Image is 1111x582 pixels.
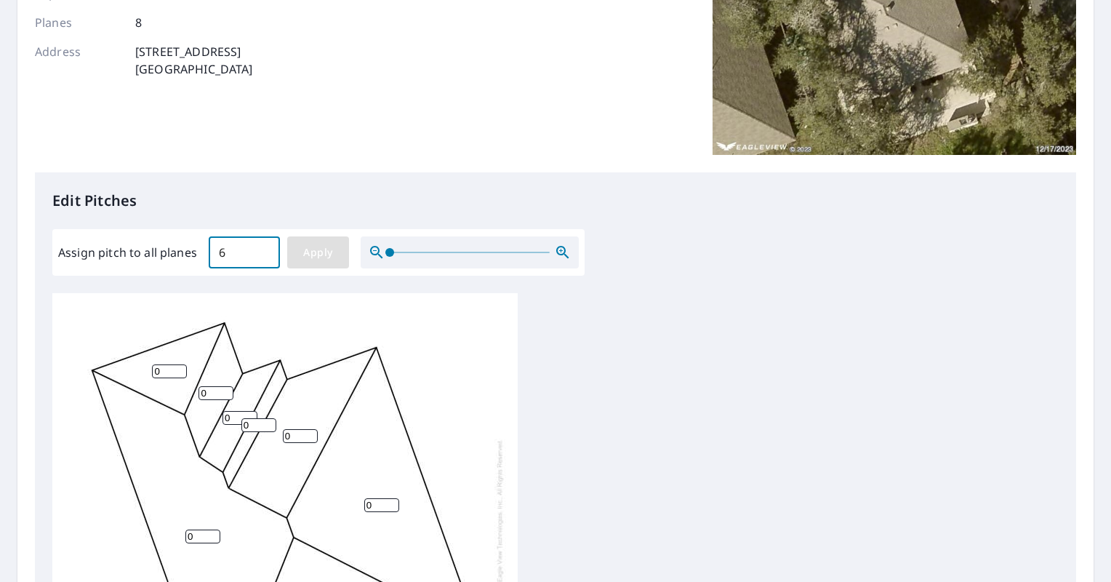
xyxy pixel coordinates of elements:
p: Edit Pitches [52,190,1059,212]
p: Address [35,43,122,78]
p: [STREET_ADDRESS] [GEOGRAPHIC_DATA] [135,43,253,78]
p: 8 [135,14,142,31]
button: Apply [287,236,349,268]
label: Assign pitch to all planes [58,244,197,261]
span: Apply [299,244,337,262]
p: Planes [35,14,122,31]
input: 00.0 [209,232,280,273]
